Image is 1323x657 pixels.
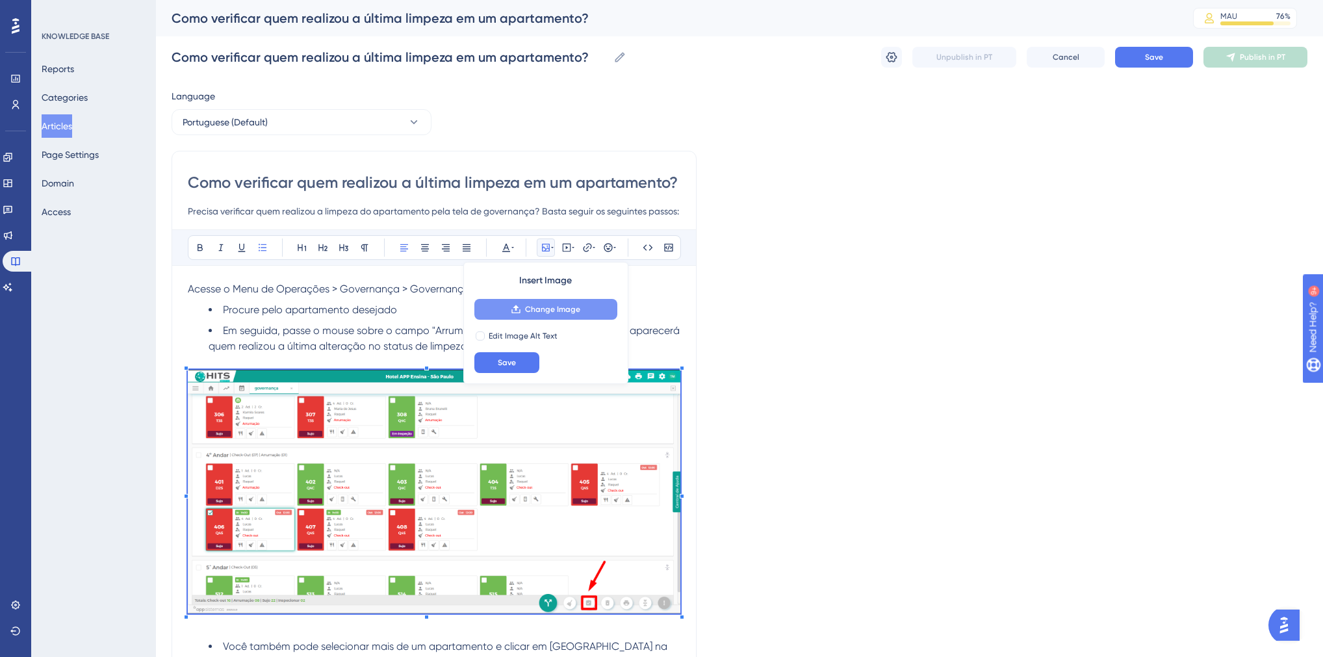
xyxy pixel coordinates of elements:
span: Change Image [525,304,580,315]
div: 76 % [1276,11,1291,21]
span: Cancel [1053,52,1079,62]
span: Need Help? [31,3,81,19]
button: Unpublish in PT [912,47,1016,68]
span: Edit Image Alt Text [489,331,558,341]
span: Save [1145,52,1163,62]
input: Article Name [172,48,608,66]
button: Reports [42,57,74,81]
input: Article Title [188,172,680,193]
button: Access [42,200,71,224]
button: Page Settings [42,143,99,166]
button: Articles [42,114,72,138]
input: Article Description [188,203,680,219]
span: Portuguese (Default) [183,114,268,130]
span: Insert Image [519,273,572,289]
button: Publish in PT [1203,47,1307,68]
button: Change Image [474,299,617,320]
span: Save [498,357,516,368]
span: Publish in PT [1240,52,1285,62]
span: Unpublish in PT [936,52,992,62]
button: Save [1115,47,1193,68]
div: MAU [1220,11,1237,21]
iframe: UserGuiding AI Assistant Launcher [1268,606,1307,645]
button: Cancel [1027,47,1105,68]
button: Domain [42,172,74,195]
span: Em seguida, passe o mouse sobre o campo "Arrumação" do apartamento escolhido, aparecerá quem real... [209,324,682,352]
div: KNOWLEDGE BASE [42,31,109,42]
span: Language [172,88,215,104]
div: Como verificar quem realizou a última limpeza em um apartamento? [172,9,1161,27]
span: Procure pelo apartamento desejado [223,303,397,316]
button: Save [474,352,539,373]
span: Acesse o Menu de Operações > Governança > Governança [188,283,470,295]
button: Categories [42,86,88,109]
button: Portuguese (Default) [172,109,431,135]
div: 9+ [88,6,96,17]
